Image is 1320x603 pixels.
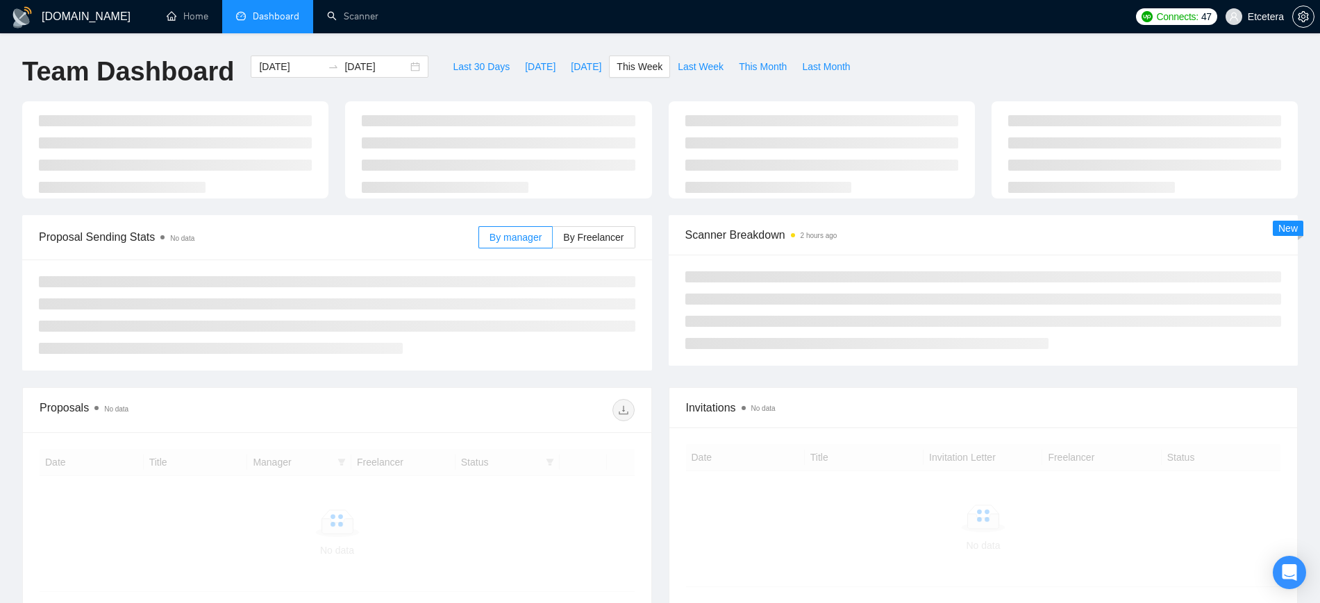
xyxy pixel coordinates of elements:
[1142,11,1153,22] img: upwork-logo.png
[517,56,563,78] button: [DATE]
[670,56,731,78] button: Last Week
[1229,12,1239,22] span: user
[678,59,724,74] span: Last Week
[739,59,787,74] span: This Month
[490,232,542,243] span: By manager
[11,6,33,28] img: logo
[563,232,624,243] span: By Freelancer
[453,59,510,74] span: Last 30 Days
[328,61,339,72] span: to
[685,226,1282,244] span: Scanner Breakdown
[445,56,517,78] button: Last 30 Days
[563,56,609,78] button: [DATE]
[1292,6,1314,28] button: setting
[1292,11,1314,22] a: setting
[525,59,555,74] span: [DATE]
[253,10,299,22] span: Dashboard
[1157,9,1198,24] span: Connects:
[571,59,601,74] span: [DATE]
[1293,11,1314,22] span: setting
[801,232,837,239] time: 2 hours ago
[1278,223,1298,234] span: New
[751,405,776,412] span: No data
[686,399,1281,416] span: Invitations
[731,56,794,78] button: This Month
[617,59,662,74] span: This Week
[794,56,858,78] button: Last Month
[1201,9,1212,24] span: 47
[104,405,128,413] span: No data
[327,10,378,22] a: searchScanner
[802,59,850,74] span: Last Month
[609,56,670,78] button: This Week
[259,59,322,74] input: Start date
[40,399,337,421] div: Proposals
[167,10,208,22] a: homeHome
[1273,556,1306,589] div: Open Intercom Messenger
[344,59,408,74] input: End date
[170,235,194,242] span: No data
[328,61,339,72] span: swap-right
[39,228,478,246] span: Proposal Sending Stats
[22,56,234,88] h1: Team Dashboard
[236,11,246,21] span: dashboard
